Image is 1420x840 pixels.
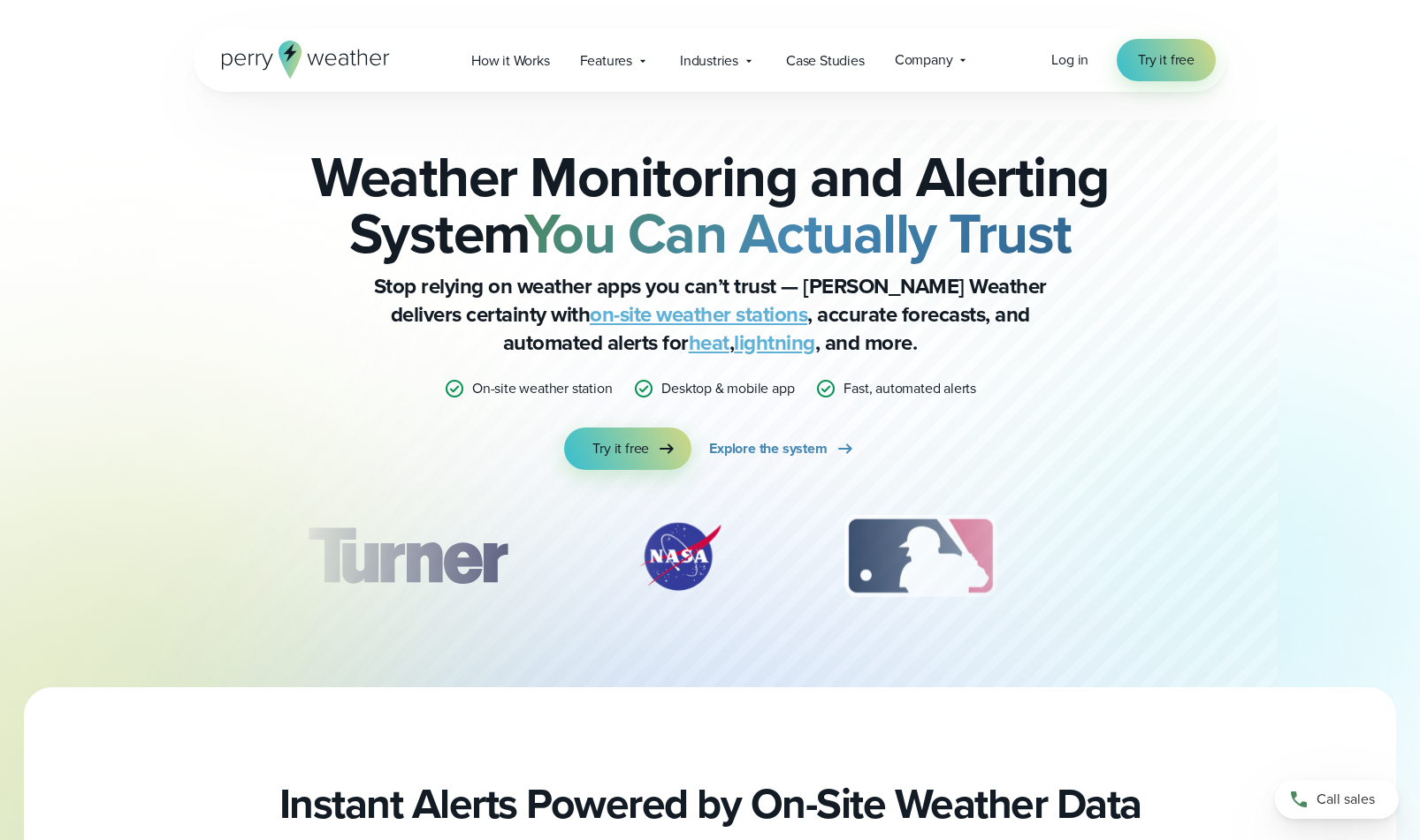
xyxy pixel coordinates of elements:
[844,378,976,399] p: Fast, automated alerts
[734,327,815,359] a: lightning
[592,438,649,459] span: Try it free
[709,438,827,459] span: Explore the system
[590,299,807,330] a: on-site weather stations
[456,42,565,79] a: How it Works
[827,512,1013,601] img: MLB.svg
[661,378,794,399] p: Desktop & mobile app
[895,49,953,71] span: Company
[524,192,1072,275] strong: You Can Actually Trust
[680,50,738,72] span: Industries
[1051,49,1088,70] span: Log in
[1099,512,1241,601] div: 4 of 12
[282,512,533,601] img: Turner-Construction_1.svg
[356,272,1064,357] p: Stop relying on weather apps you can’t trust — [PERSON_NAME] Weather delivers certainty with , ac...
[1099,512,1241,601] img: PGA.svg
[282,512,1138,609] div: slideshow
[709,428,855,470] a: Explore the system
[282,148,1138,261] h2: Weather Monitoring and Alerting System
[279,779,1141,829] h2: Instant Alerts Powered by On-Site Weather Data
[1317,789,1375,810] span: Call sales
[1275,780,1399,819] a: Call sales
[564,428,691,470] a: Try it free
[472,378,612,399] p: On-site weather station
[618,512,742,601] div: 2 of 12
[786,50,865,72] span: Case Studies
[282,512,533,601] div: 1 of 12
[827,512,1013,601] div: 3 of 12
[689,327,729,359] a: heat
[618,512,742,601] img: NASA.svg
[580,50,632,72] span: Features
[1138,49,1195,71] span: Try it free
[471,50,550,72] span: How it Works
[1051,49,1088,71] a: Log in
[771,42,880,79] a: Case Studies
[1117,39,1216,81] a: Try it free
